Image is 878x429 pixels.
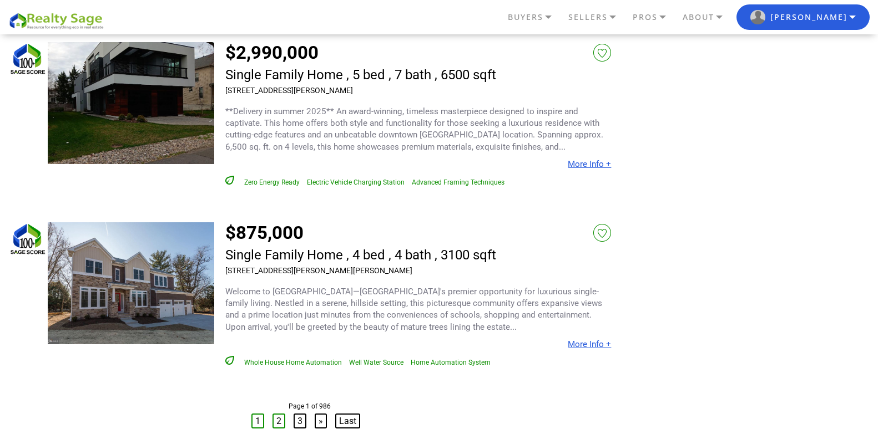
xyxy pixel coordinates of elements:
span: Electric Vehicle Charging Station [307,178,405,186]
a: More Info + [568,339,611,349]
span: » [319,416,323,426]
span: Home Automation System [411,359,491,366]
a: 2 [273,413,285,428]
span: Well Water Source [349,359,403,366]
span: Advanced Framing Techniques [412,178,504,186]
a: SELLERS [566,8,630,27]
h2: Single Family Home , 5 bed , 7 bath , 6500 sqft [225,68,496,82]
a: ABOUT [680,8,736,27]
a: 3 [294,413,306,428]
a: More Info + [568,159,611,169]
nav: Page navigation [8,402,611,426]
a: 1 [251,413,264,428]
p: Welcome to [GEOGRAPHIC_DATA]—[GEOGRAPHIC_DATA]'s premier opportunity for luxurious single-family ... [225,286,612,333]
h2: Single Family Home , 4 bed , 4 bath , 3100 sqft [225,248,496,262]
span: Zero Energy Ready [244,178,300,186]
h3: [STREET_ADDRESS][PERSON_NAME] [225,86,496,95]
a: Last [335,413,360,428]
div: Page 1 of 986 [8,402,611,410]
a: $875,000 [225,222,304,243]
a: PROS [630,8,680,27]
p: **Delivery in summer 2025** An award-winning, timeless masterpiece designed to inspire and captiv... [225,106,612,153]
h3: [STREET_ADDRESS][PERSON_NAME][PERSON_NAME] [225,266,496,275]
button: RS user logo [PERSON_NAME] [736,4,870,30]
a: BUYERS [505,8,566,27]
a: $2,990,000 [225,42,319,63]
span: Whole House Home Automation [244,359,342,366]
img: RS user logo [750,10,765,25]
img: REALTY SAGE [8,11,108,30]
